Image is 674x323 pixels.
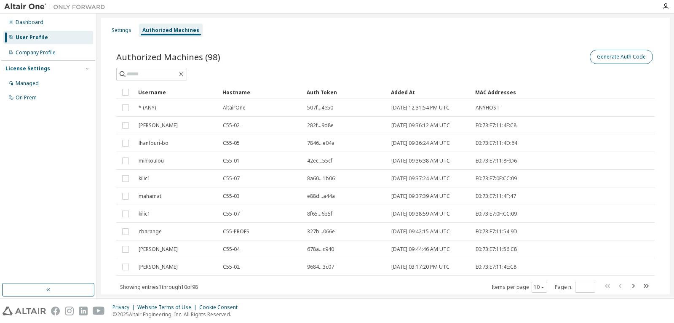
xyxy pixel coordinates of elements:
[307,85,384,99] div: Auth Token
[16,34,48,41] div: User Profile
[120,283,198,291] span: Showing entries 1 through 10 of 98
[79,307,88,315] img: linkedin.svg
[223,175,240,182] span: C55-07
[16,80,39,87] div: Managed
[199,304,243,311] div: Cookie Consent
[138,85,216,99] div: Username
[307,122,334,129] span: 282f...9d8e
[476,175,517,182] span: E0:73:E7:0F:CC:09
[139,264,178,270] span: [PERSON_NAME]
[391,157,450,164] span: [DATE] 09:36:38 AM UTC
[137,304,199,311] div: Website Terms of Use
[112,311,243,318] p: © 2025 Altair Engineering, Inc. All Rights Reserved.
[139,140,168,147] span: lhanfouri-bo
[391,211,450,217] span: [DATE] 09:38:59 AM UTC
[307,140,334,147] span: 7846...e04a
[307,193,335,200] span: e88d...a44a
[4,3,110,11] img: Altair One
[476,211,517,217] span: E0:73:E7:0F:CC:09
[476,193,516,200] span: E0:73:E7:11:4F:47
[307,228,335,235] span: 327b...066e
[391,140,450,147] span: [DATE] 09:36:24 AM UTC
[139,193,161,200] span: mahamat
[476,228,517,235] span: E0:73:E7:11:54:9D
[3,307,46,315] img: altair_logo.svg
[65,307,74,315] img: instagram.svg
[307,104,333,111] span: 507f...4e50
[142,27,199,34] div: Authorized Machines
[139,228,162,235] span: cbarange
[391,85,468,99] div: Added At
[116,51,220,63] span: Authorized Machines (98)
[112,304,137,311] div: Privacy
[307,157,332,164] span: 42ec...55cf
[139,246,178,253] span: [PERSON_NAME]
[223,122,240,129] span: C55-02
[307,264,334,270] span: 9684...3c07
[223,104,246,111] span: AltairOne
[391,122,450,129] span: [DATE] 09:36:12 AM UTC
[139,211,150,217] span: kilic1
[223,193,240,200] span: C55-03
[223,211,240,217] span: C55-07
[476,104,500,111] span: ANYHOST
[534,284,545,291] button: 10
[476,122,516,129] span: E0:73:E7:11:4E:C8
[5,65,50,72] div: License Settings
[93,307,105,315] img: youtube.svg
[222,85,300,99] div: Hostname
[139,157,164,164] span: minkoulou
[223,140,240,147] span: C55-05
[476,246,517,253] span: E0:73:E7:11:56:C8
[476,157,517,164] span: E0:73:E7:11:8F:D6
[391,193,450,200] span: [DATE] 09:37:39 AM UTC
[391,246,450,253] span: [DATE] 09:44:46 AM UTC
[590,50,653,64] button: Generate Auth Code
[391,228,450,235] span: [DATE] 09:42:15 AM UTC
[223,246,240,253] span: C55-04
[16,49,56,56] div: Company Profile
[307,211,332,217] span: 8f65...6b5f
[476,264,516,270] span: E0:73:E7:11:4E:C8
[139,122,178,129] span: [PERSON_NAME]
[492,282,547,293] span: Items per page
[555,282,595,293] span: Page n.
[475,85,566,99] div: MAC Addresses
[139,175,150,182] span: kilic1
[476,140,517,147] span: E0:73:E7:11:4D:64
[391,104,449,111] span: [DATE] 12:31:54 PM UTC
[307,246,334,253] span: 678a...c940
[139,104,156,111] span: * (ANY)
[16,94,37,101] div: On Prem
[223,228,249,235] span: C55-PROFS
[223,157,240,164] span: C55-01
[307,175,335,182] span: 8a60...1b06
[391,175,450,182] span: [DATE] 09:37:24 AM UTC
[391,264,449,270] span: [DATE] 03:17:20 PM UTC
[112,27,131,34] div: Settings
[51,307,60,315] img: facebook.svg
[16,19,43,26] div: Dashboard
[223,264,240,270] span: C55-02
